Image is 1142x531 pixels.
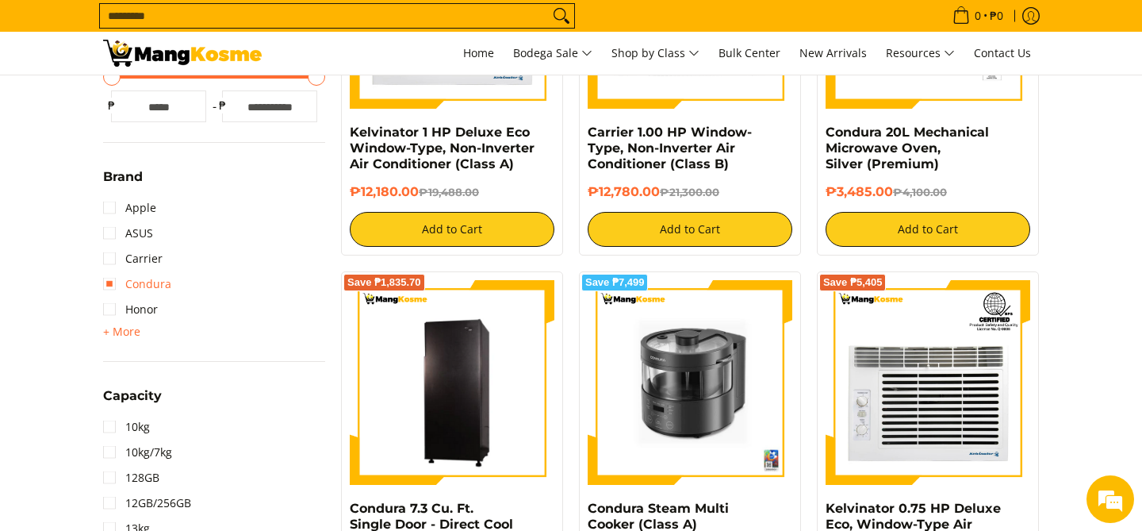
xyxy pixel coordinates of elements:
[799,45,867,60] span: New Arrivals
[513,44,592,63] span: Bodega Sale
[103,325,140,338] span: + More
[103,98,119,114] span: ₱
[893,186,947,198] del: ₱4,100.00
[103,390,162,414] summary: Open
[604,32,707,75] a: Shop by Class
[103,297,158,322] a: Honor
[791,32,875,75] a: New Arrivals
[8,359,302,414] textarea: Type your message and hit 'Enter'
[103,171,143,195] summary: Open
[948,7,1008,25] span: •
[972,10,983,21] span: 0
[878,32,963,75] a: Resources
[103,491,191,516] a: 12GB/256GB
[886,44,955,63] span: Resources
[103,40,262,67] img: All Products - Home Appliances Warehouse Sale l Mang Kosme
[826,125,989,171] a: Condura 20L Mechanical Microwave Oven, Silver (Premium)
[103,271,171,297] a: Condura
[549,4,574,28] button: Search
[455,32,502,75] a: Home
[823,278,883,287] span: Save ₱5,405
[350,184,554,200] h6: ₱12,180.00
[350,283,554,483] img: Condura 7.3 Cu. Ft. Single Door - Direct Cool Inverter Refrigerator, CSD700SAi (Class A)
[350,125,535,171] a: Kelvinator 1 HP Deluxe Eco Window-Type, Non-Inverter Air Conditioner (Class A)
[350,212,554,247] button: Add to Cart
[987,10,1006,21] span: ₱0
[103,465,159,491] a: 128GB
[103,440,172,465] a: 10kg/7kg
[103,221,153,246] a: ASUS
[103,390,162,402] span: Capacity
[505,32,600,75] a: Bodega Sale
[588,280,792,485] img: Condura Steam Multi Cooker (Class A)
[103,195,156,221] a: Apple
[826,280,1030,485] img: Kelvinator 0.75 HP Deluxe Eco, Window-Type Air Conditioner (Class A)
[103,322,140,341] summary: Open
[278,32,1039,75] nav: Main Menu
[974,45,1031,60] span: Contact Us
[826,212,1030,247] button: Add to Cart
[82,89,266,110] div: Chat with us now
[966,32,1039,75] a: Contact Us
[719,45,780,60] span: Bulk Center
[347,278,421,287] span: Save ₱1,835.70
[711,32,788,75] a: Bulk Center
[92,163,219,323] span: We're online!
[826,184,1030,200] h6: ₱3,485.00
[463,45,494,60] span: Home
[214,98,230,114] span: ₱
[660,186,719,198] del: ₱21,300.00
[103,246,163,271] a: Carrier
[588,212,792,247] button: Add to Cart
[103,171,143,183] span: Brand
[419,186,479,198] del: ₱19,488.00
[588,125,752,171] a: Carrier 1.00 HP Window-Type, Non-Inverter Air Conditioner (Class B)
[588,184,792,200] h6: ₱12,780.00
[611,44,699,63] span: Shop by Class
[260,8,298,46] div: Minimize live chat window
[103,414,150,440] a: 10kg
[585,278,645,287] span: Save ₱7,499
